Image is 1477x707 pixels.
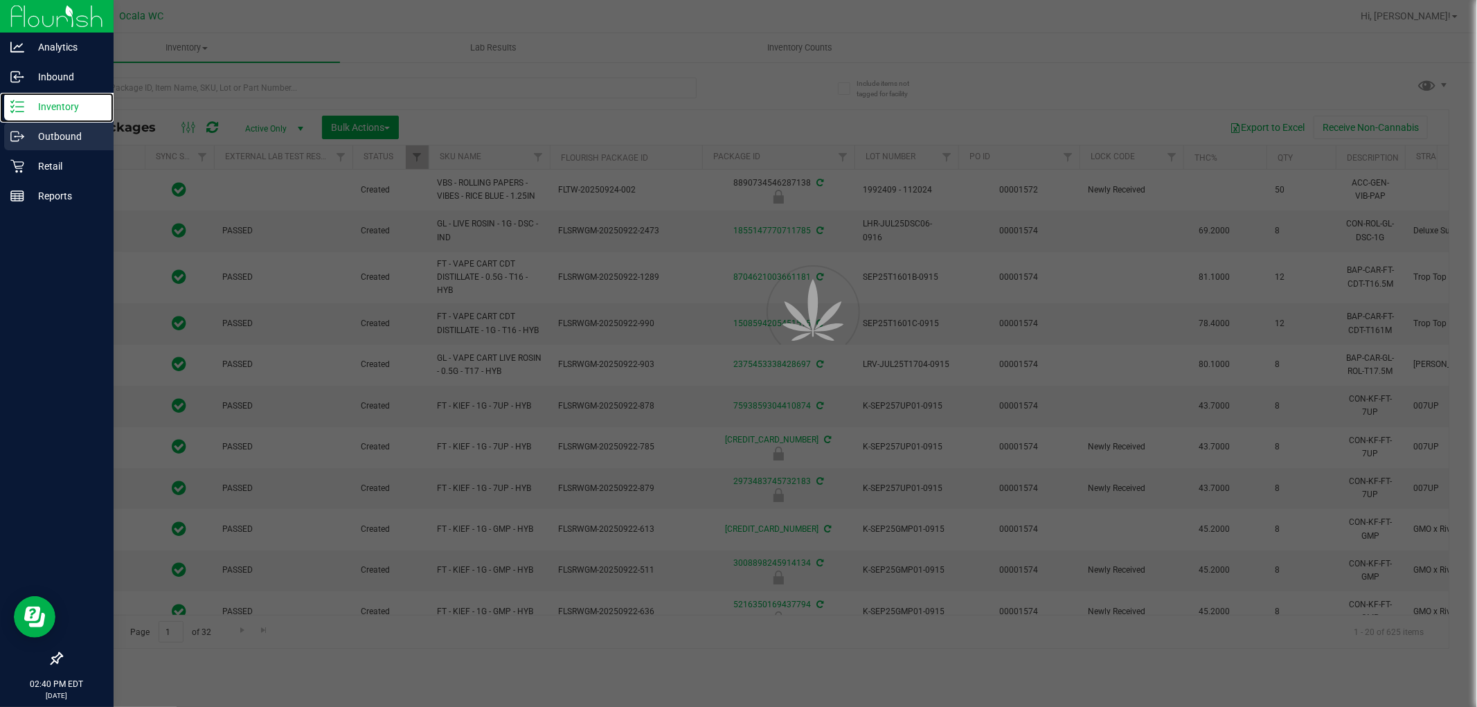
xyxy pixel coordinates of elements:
iframe: Resource center [14,596,55,638]
inline-svg: Outbound [10,129,24,143]
inline-svg: Inbound [10,70,24,84]
p: Inbound [24,69,107,85]
p: Analytics [24,39,107,55]
p: Retail [24,158,107,174]
inline-svg: Retail [10,159,24,173]
p: Inventory [24,98,107,115]
p: [DATE] [6,690,107,701]
inline-svg: Reports [10,189,24,203]
p: Outbound [24,128,107,145]
p: 02:40 PM EDT [6,678,107,690]
inline-svg: Inventory [10,100,24,114]
inline-svg: Analytics [10,40,24,54]
p: Reports [24,188,107,204]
